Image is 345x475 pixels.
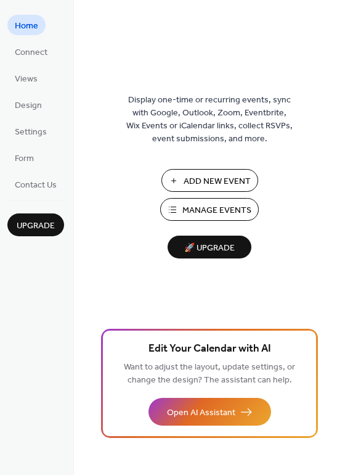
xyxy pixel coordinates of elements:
[7,147,41,168] a: Form
[7,213,64,236] button: Upgrade
[7,174,64,194] a: Contact Us
[148,398,271,426] button: Open AI Assistant
[7,41,55,62] a: Connect
[7,68,45,88] a: Views
[167,407,235,419] span: Open AI Assistant
[7,94,49,115] a: Design
[15,126,47,139] span: Settings
[168,236,251,258] button: 🚀 Upgrade
[15,152,34,165] span: Form
[160,198,259,221] button: Manage Events
[7,15,46,35] a: Home
[124,359,295,389] span: Want to adjust the layout, update settings, or change the design? The assistant can help.
[148,341,271,358] span: Edit Your Calendar with AI
[17,220,55,233] span: Upgrade
[184,175,251,188] span: Add New Event
[15,46,47,59] span: Connect
[15,73,38,86] span: Views
[15,179,57,192] span: Contact Us
[15,20,38,33] span: Home
[7,121,54,141] a: Settings
[175,240,244,257] span: 🚀 Upgrade
[182,204,251,217] span: Manage Events
[126,94,293,146] span: Display one-time or recurring events, sync with Google, Outlook, Zoom, Eventbrite, Wix Events or ...
[15,99,42,112] span: Design
[161,169,258,192] button: Add New Event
